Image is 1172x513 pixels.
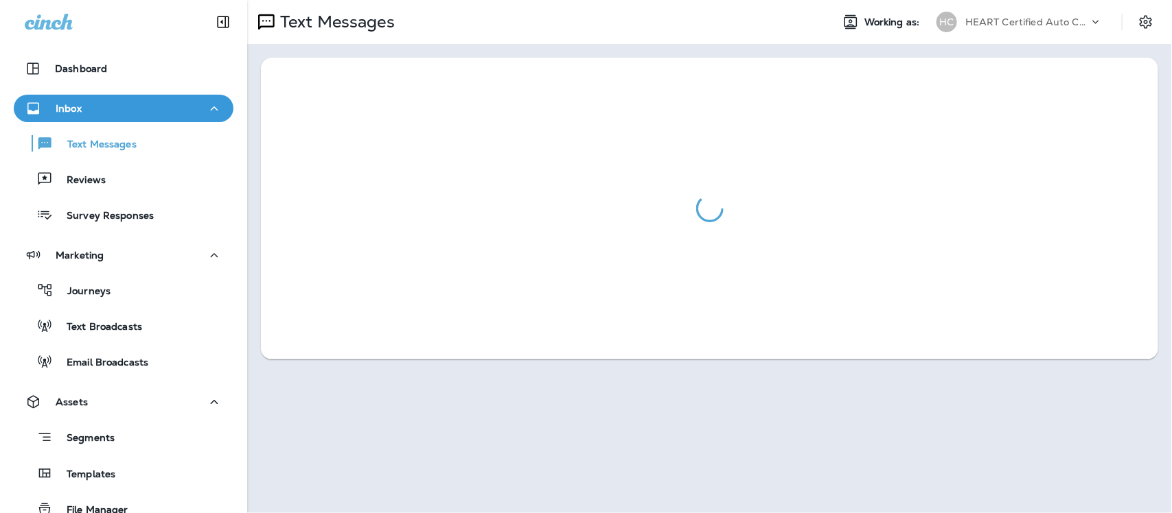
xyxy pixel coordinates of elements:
[54,285,111,298] p: Journeys
[53,432,115,446] p: Segments
[56,396,88,407] p: Assets
[1134,10,1158,34] button: Settings
[55,63,107,74] p: Dashboard
[53,321,142,334] p: Text Broadcasts
[53,468,115,481] p: Templates
[53,174,106,187] p: Reviews
[14,422,233,452] button: Segments
[53,357,148,370] p: Email Broadcasts
[14,311,233,340] button: Text Broadcasts
[965,16,1089,27] p: HEART Certified Auto Care
[14,347,233,376] button: Email Broadcasts
[14,241,233,269] button: Marketing
[937,12,957,32] div: HC
[14,165,233,193] button: Reviews
[56,103,82,114] p: Inbox
[14,276,233,305] button: Journeys
[14,459,233,488] button: Templates
[54,139,137,152] p: Text Messages
[53,210,154,223] p: Survey Responses
[864,16,923,28] span: Working as:
[14,95,233,122] button: Inbox
[14,200,233,229] button: Survey Responses
[14,55,233,82] button: Dashboard
[14,129,233,158] button: Text Messages
[275,12,395,32] p: Text Messages
[14,388,233,416] button: Assets
[204,8,242,36] button: Collapse Sidebar
[56,250,104,261] p: Marketing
